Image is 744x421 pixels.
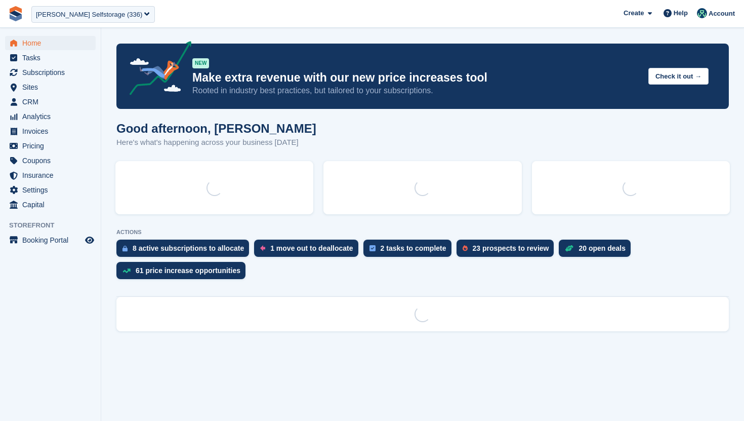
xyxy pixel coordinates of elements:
[381,244,446,252] div: 2 tasks to complete
[84,234,96,246] a: Preview store
[22,80,83,94] span: Sites
[5,198,96,212] a: menu
[648,68,709,85] button: Check it out →
[22,95,83,109] span: CRM
[36,10,142,20] div: [PERSON_NAME] Selfstorage (336)
[22,183,83,197] span: Settings
[5,65,96,80] a: menu
[5,183,96,197] a: menu
[578,244,626,252] div: 20 open deals
[116,229,729,236] p: ACTIONS
[116,262,251,284] a: 61 price increase opportunities
[22,109,83,124] span: Analytics
[473,244,549,252] div: 23 prospects to review
[9,220,101,231] span: Storefront
[122,269,131,273] img: price_increase_opportunities-93ffe204e8149a01c8c9dc8f82e8f89637d9d84a8eef4429ea346261dce0b2c0.svg
[5,124,96,138] a: menu
[22,51,83,65] span: Tasks
[22,36,83,50] span: Home
[270,244,353,252] div: 1 move out to deallocate
[22,233,83,247] span: Booking Portal
[133,244,244,252] div: 8 active subscriptions to allocate
[457,240,559,262] a: 23 prospects to review
[5,95,96,109] a: menu
[674,8,688,18] span: Help
[122,245,128,252] img: active_subscription_to_allocate_icon-d502201f5373d7db506a760aba3b589e785aa758c864c3986d89f69b8ff3...
[5,51,96,65] a: menu
[8,6,23,21] img: stora-icon-8386f47178a22dfd0bd8f6a31ec36ba5ce8667c1dd55bd0f319d3a0aa187defe.svg
[22,198,83,212] span: Capital
[5,233,96,247] a: menu
[116,240,254,262] a: 8 active subscriptions to allocate
[5,36,96,50] a: menu
[260,245,265,251] img: move_outs_to_deallocate_icon-f764333ba52eb49d3ac5e1228854f67142a1ed5810a6f6cc68b1a99e826820c5.svg
[136,266,240,275] div: 61 price increase opportunities
[463,245,468,251] img: prospect-51fa495bee0391a8d652442698ab0144808aea92771e9ea1ae160a38d050c398.svg
[5,168,96,182] a: menu
[254,240,363,262] a: 1 move out to deallocate
[121,41,192,99] img: price-adjustments-announcement-icon-8257ccfd72463d97f412b2fc003d46551f7dbcb40ab6d574587a9cd5c0d94...
[697,8,707,18] img: Jennifer Ofodile
[22,168,83,182] span: Insurance
[192,58,209,68] div: NEW
[369,245,376,251] img: task-75834270c22a3079a89374b754ae025e5fb1db73e45f91037f5363f120a921f8.svg
[116,137,316,148] p: Here's what's happening across your business [DATE]
[5,109,96,124] a: menu
[5,139,96,153] a: menu
[192,70,640,85] p: Make extra revenue with our new price increases tool
[709,9,735,19] span: Account
[363,240,457,262] a: 2 tasks to complete
[624,8,644,18] span: Create
[192,85,640,96] p: Rooted in industry best practices, but tailored to your subscriptions.
[22,124,83,138] span: Invoices
[5,80,96,94] a: menu
[565,245,573,252] img: deal-1b604bf984904fb50ccaf53a9ad4b4a5d6e5aea283cecdc64d6e3604feb123c2.svg
[22,154,83,168] span: Coupons
[116,122,316,135] h1: Good afternoon, [PERSON_NAME]
[559,240,636,262] a: 20 open deals
[5,154,96,168] a: menu
[22,65,83,80] span: Subscriptions
[22,139,83,153] span: Pricing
